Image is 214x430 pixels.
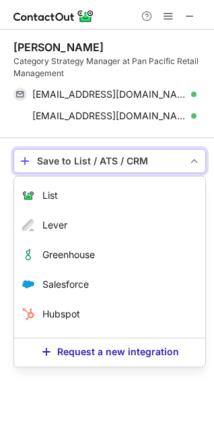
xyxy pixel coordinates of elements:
span: [EMAIL_ADDRESS][DOMAIN_NAME] [32,88,186,100]
img: List [22,189,34,202]
span: Request a new integration [57,346,179,357]
img: Greenhouse [22,249,34,261]
div: Save to List / ATS / CRM [37,156,182,166]
img: Salesforce [22,280,34,289]
span: Salesforce [42,279,89,290]
button: Request a new integration [14,338,205,363]
div: [PERSON_NAME] [13,40,104,54]
span: [EMAIL_ADDRESS][DOMAIN_NAME] [32,110,186,122]
img: Hubspot [22,308,34,320]
button: save-profile-one-click [13,149,206,173]
span: Greenhouse [42,249,95,260]
img: Lever [22,219,34,231]
span: Lever [42,220,67,231]
span: List [42,190,58,201]
img: ContactOut v5.3.10 [13,8,94,24]
div: Category Strategy Manager at Pan Pacific Retail Management [13,55,206,80]
span: Hubspot [42,309,80,319]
